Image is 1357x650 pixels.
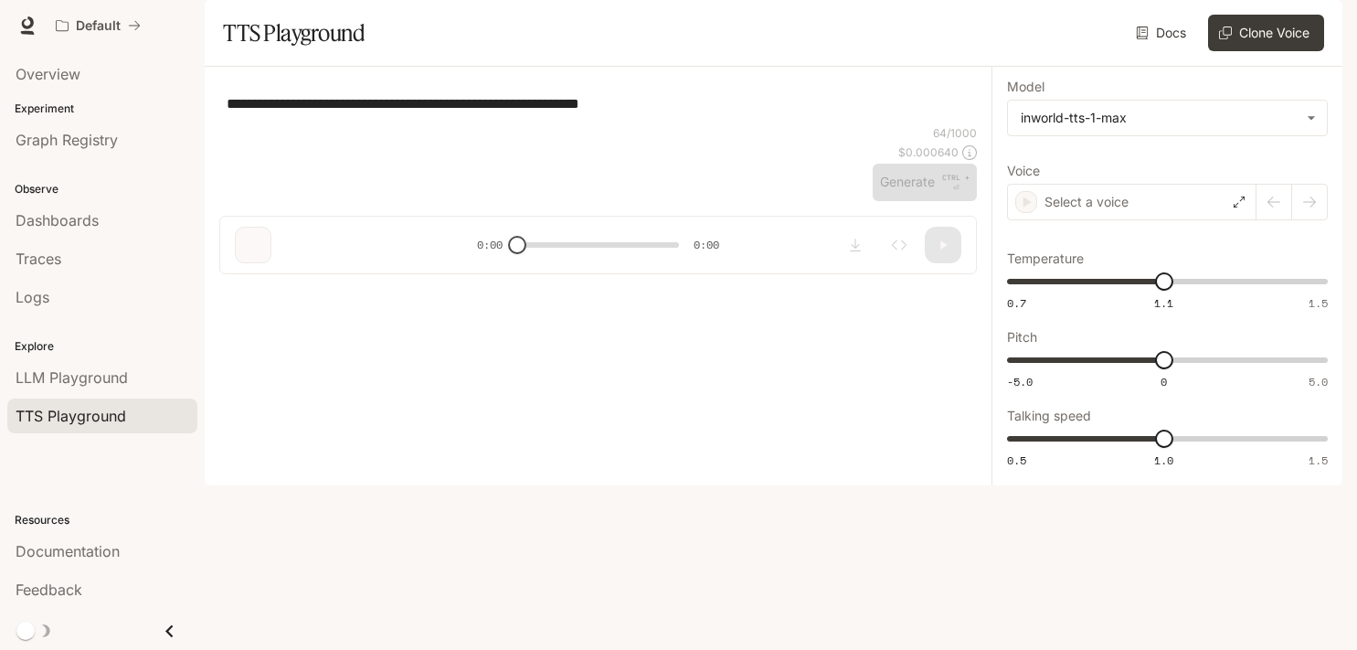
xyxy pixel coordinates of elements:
span: 5.0 [1309,374,1328,389]
span: 1.1 [1154,295,1173,311]
h1: TTS Playground [223,15,365,51]
p: Default [76,18,121,34]
p: $ 0.000640 [898,144,959,160]
span: -5.0 [1007,374,1033,389]
p: Voice [1007,165,1040,177]
span: 0.5 [1007,453,1026,468]
div: inworld-tts-1-max [1008,101,1327,135]
p: Model [1007,80,1044,93]
span: 0 [1161,374,1167,389]
span: 1.5 [1309,453,1328,468]
span: 1.5 [1309,295,1328,311]
p: Pitch [1007,331,1037,344]
button: All workspaces [48,7,149,44]
p: Temperature [1007,252,1084,265]
p: 64 / 1000 [933,125,977,141]
button: Clone Voice [1208,15,1324,51]
span: 1.0 [1154,453,1173,468]
span: 0.7 [1007,295,1026,311]
p: Select a voice [1044,193,1129,211]
p: Talking speed [1007,410,1091,422]
div: inworld-tts-1-max [1021,109,1298,127]
a: Docs [1132,15,1193,51]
